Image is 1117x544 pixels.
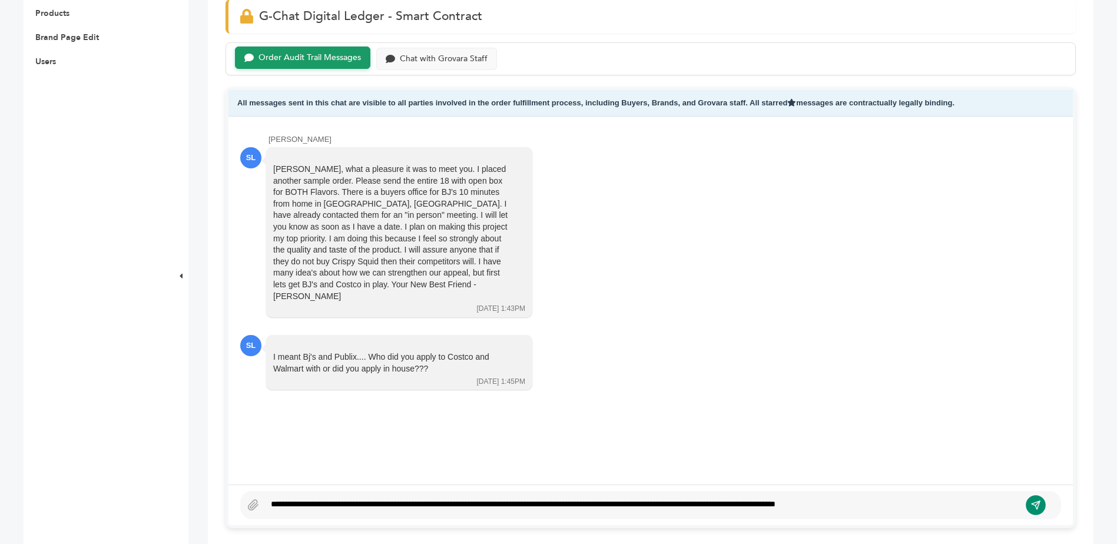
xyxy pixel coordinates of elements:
[400,54,488,64] div: Chat with Grovara Staff
[258,53,361,63] div: Order Audit Trail Messages
[35,56,56,67] a: Users
[477,377,525,387] div: [DATE] 1:45PM
[269,134,1061,145] div: [PERSON_NAME]
[35,32,99,43] a: Brand Page Edit
[240,147,261,168] div: SL
[35,8,69,19] a: Products
[228,90,1073,117] div: All messages sent in this chat are visible to all parties involved in the order fulfillment proce...
[273,164,509,302] div: [PERSON_NAME], what a pleasure it was to meet you. I placed another sample order. Please send the...
[259,8,482,25] span: G-Chat Digital Ledger - Smart Contract
[273,351,509,374] div: I meant Bj's and Publix.... Who did you apply to Costco and Walmart with or did you apply in hous...
[477,304,525,314] div: [DATE] 1:43PM
[240,335,261,356] div: SL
